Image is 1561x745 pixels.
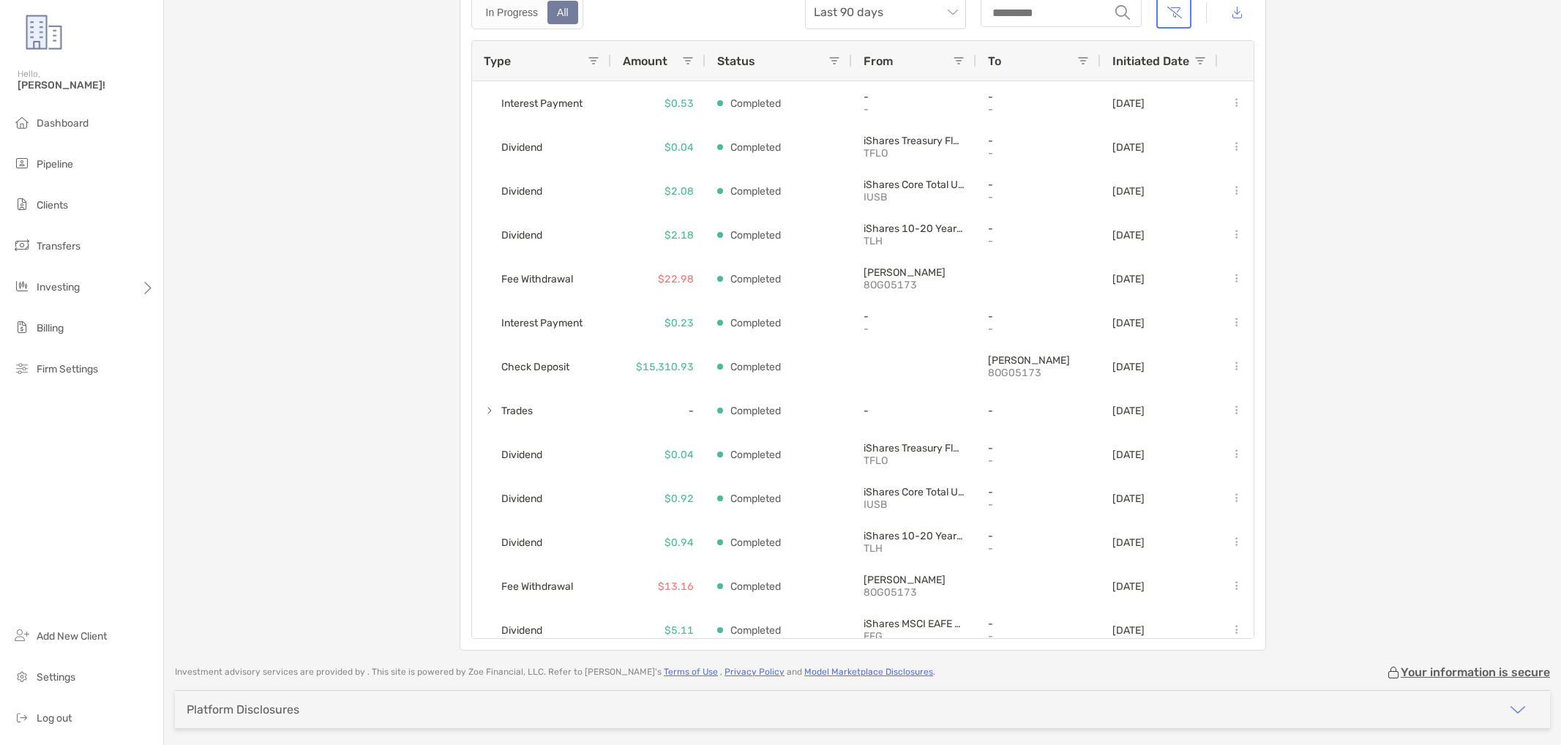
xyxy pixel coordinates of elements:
span: Trades [501,399,533,423]
img: Zoe Logo [18,6,70,59]
p: [DATE] [1112,273,1145,285]
p: IUSB [864,191,965,203]
p: [DATE] [1112,405,1145,417]
p: TFLO [864,454,965,467]
p: - [988,147,1089,160]
p: [DATE] [1112,361,1145,373]
p: Completed [730,358,781,376]
span: Status [717,54,755,68]
span: Interest Payment [501,311,583,335]
span: [PERSON_NAME]! [18,79,154,91]
p: Investment advisory services are provided by . This site is powered by Zoe Financial, LLC. Refer ... [175,667,935,678]
p: 8OG05173 [864,586,965,599]
p: $22.98 [658,270,694,288]
p: [DATE] [1112,536,1145,549]
img: firm-settings icon [13,359,31,377]
p: [DATE] [1112,229,1145,242]
img: dashboard icon [13,113,31,131]
p: TLH [864,542,965,555]
p: 8OG05173 [988,367,1089,379]
div: - [611,389,705,433]
p: Completed [730,534,781,552]
span: Interest Payment [501,91,583,116]
span: Dividend [501,531,542,555]
span: Check Deposit [501,355,569,379]
p: iShares Core Total USD Bond Market ETF [864,486,965,498]
p: IUSB [864,498,965,511]
p: Completed [730,577,781,596]
p: iShares Treasury Floating Rate Bond ETF [864,135,965,147]
p: - [988,442,1089,454]
span: Settings [37,671,75,684]
p: 8OG05173 [864,279,965,291]
p: Completed [730,314,781,332]
p: EFG [864,630,965,643]
p: iShares 10-20 Year Treasury Bond ETF [864,222,965,235]
p: Completed [730,226,781,244]
p: iShares 10-20 Year Treasury Bond ETF [864,530,965,542]
p: Completed [730,621,781,640]
p: Completed [730,182,781,201]
img: clients icon [13,195,31,213]
span: Log out [37,712,72,725]
p: - [988,405,1089,417]
p: Completed [730,446,781,464]
p: TLH [864,235,965,247]
p: - [988,498,1089,511]
p: $0.92 [665,490,694,508]
span: Pipeline [37,158,73,171]
span: Investing [37,281,80,293]
p: Completed [730,94,781,113]
p: - [988,235,1089,247]
span: Dashboard [37,117,89,130]
p: [DATE] [1112,141,1145,154]
span: Dividend [501,618,542,643]
p: $0.94 [665,534,694,552]
a: Model Marketplace Disclosures [804,667,933,677]
img: add_new_client icon [13,626,31,644]
p: Roth IRA [864,266,965,279]
p: iShares MSCI EAFE Growth ETF [864,618,965,630]
span: Add New Client [37,630,107,643]
p: $0.04 [665,446,694,464]
p: - [988,486,1089,498]
p: - [864,323,965,335]
div: All [549,2,577,23]
img: input icon [1115,5,1130,20]
p: [DATE] [1112,97,1145,110]
span: Dividend [501,487,542,511]
span: Dividend [501,135,542,160]
p: [DATE] [1112,185,1145,198]
p: Completed [730,402,781,420]
span: Fee Withdrawal [501,267,573,291]
p: - [864,405,965,417]
p: $0.53 [665,94,694,113]
p: - [988,310,1089,323]
img: transfers icon [13,236,31,254]
img: logout icon [13,708,31,726]
span: Firm Settings [37,363,98,375]
p: - [988,618,1089,630]
p: - [988,630,1089,643]
p: - [864,310,965,323]
p: $0.04 [665,138,694,157]
p: $15,310.93 [636,358,694,376]
img: pipeline icon [13,154,31,172]
p: - [988,323,1089,335]
p: $5.11 [665,621,694,640]
p: Completed [730,138,781,157]
p: [DATE] [1112,580,1145,593]
p: $2.08 [665,182,694,201]
span: Type [484,54,511,68]
p: - [864,103,965,116]
img: billing icon [13,318,31,336]
p: - [988,91,1089,103]
p: - [988,222,1089,235]
p: TFLO [864,147,965,160]
p: Your information is secure [1401,665,1550,679]
span: Transfers [37,240,81,252]
p: [DATE] [1112,317,1145,329]
p: [DATE] [1112,449,1145,461]
p: Completed [730,490,781,508]
p: iShares Core Total USD Bond Market ETF [864,179,965,191]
